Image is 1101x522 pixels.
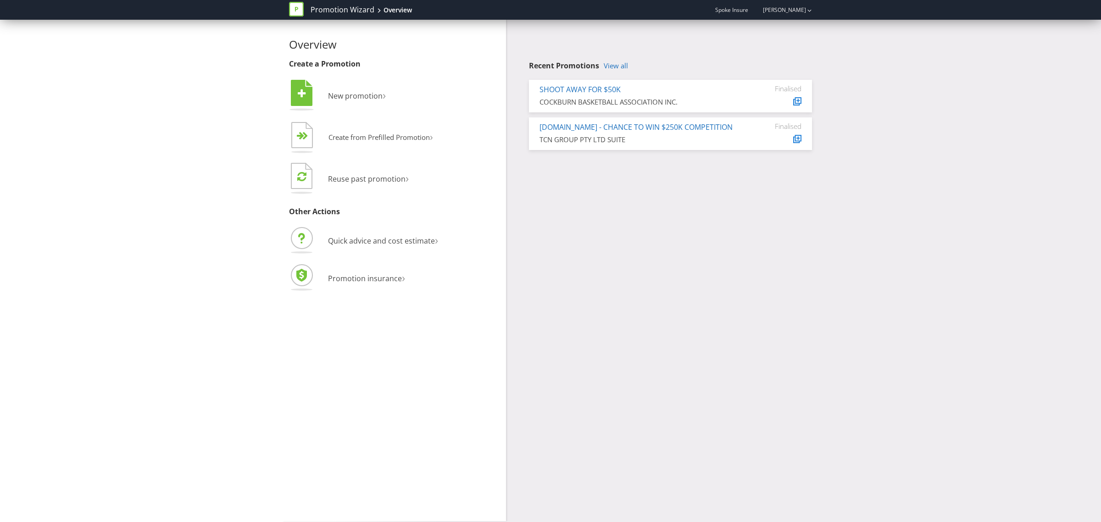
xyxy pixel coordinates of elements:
[384,6,412,15] div: Overview
[406,170,409,185] span: ›
[328,273,402,283] span: Promotion insurance
[529,61,599,71] span: Recent Promotions
[289,120,434,156] button: Create from Prefilled Promotion›
[539,84,621,94] a: SHOOT AWAY FOR $50K
[383,87,386,102] span: ›
[297,171,306,182] tspan: 
[539,122,733,132] a: [DOMAIN_NAME] - CHANCE TO WIN $250K COMPETITION
[328,91,383,101] span: New promotion
[289,236,438,246] a: Quick advice and cost estimate›
[746,122,801,130] div: Finalised
[754,6,806,14] a: [PERSON_NAME]
[311,5,374,15] a: Promotion Wizard
[328,236,435,246] span: Quick advice and cost estimate
[328,174,406,184] span: Reuse past promotion
[604,62,628,70] a: View all
[289,39,499,50] h2: Overview
[289,60,499,68] h3: Create a Promotion
[289,273,405,283] a: Promotion insurance›
[328,133,430,142] span: Create from Prefilled Promotion
[715,6,748,14] span: Spoke Insure
[430,129,433,144] span: ›
[435,232,438,247] span: ›
[289,208,499,216] h3: Other Actions
[402,270,405,285] span: ›
[298,89,306,99] tspan: 
[539,135,733,144] div: TCN GROUP PTY LTD SUITE
[746,84,801,93] div: Finalised
[539,97,733,107] div: COCKBURN BASKETBALL ASSOCIATION INC.
[302,132,308,140] tspan: 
